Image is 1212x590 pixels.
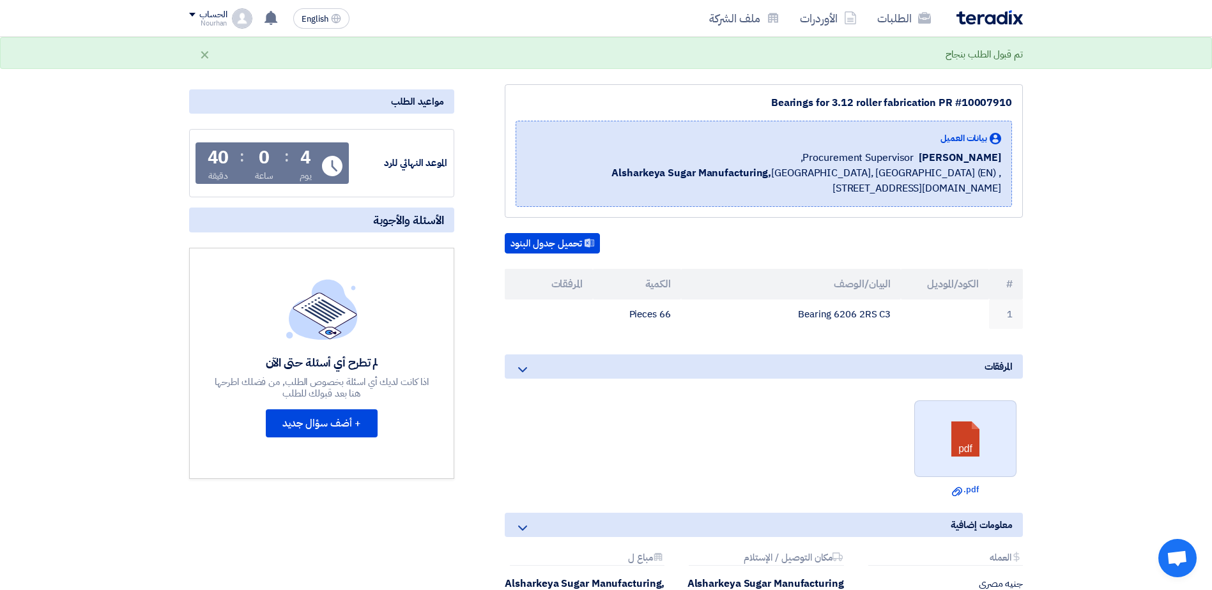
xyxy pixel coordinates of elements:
[699,3,790,33] a: ملف الشركة
[232,8,252,29] img: profile_test.png
[985,359,1013,374] span: المرفقات
[951,518,1013,532] span: معلومات إضافية
[302,15,328,24] span: English
[940,132,987,145] span: بيانات العميل
[505,269,593,299] th: المرفقات
[918,483,1013,496] a: .pdf
[919,150,1001,165] span: [PERSON_NAME]
[300,149,311,167] div: 4
[259,149,270,167] div: 0
[199,47,210,62] div: ×
[351,156,447,170] div: الموعد النهائي للرد
[867,3,941,33] a: الطلبات
[189,89,454,114] div: مواعيد الطلب
[199,10,227,20] div: الحساب
[1158,539,1197,577] div: Open chat
[611,165,771,181] b: Alsharkeya Sugar Manufacturing,
[863,577,1023,590] div: جنيه مصري
[255,169,273,183] div: ساعة
[901,269,989,299] th: الكود/الموديل
[300,169,312,183] div: يوم
[526,165,1001,196] span: [GEOGRAPHIC_DATA], [GEOGRAPHIC_DATA] (EN) ,[STREET_ADDRESS][DOMAIN_NAME]
[681,299,901,329] td: Bearing 6206 2RS C3
[266,409,378,437] button: + أضف سؤال جديد
[790,3,867,33] a: الأوردرات
[593,299,681,329] td: 66 Pieces
[868,552,1023,566] div: العمله
[284,145,289,168] div: :
[189,20,227,27] div: Nourhan
[956,10,1023,25] img: Teradix logo
[801,150,914,165] span: Procurement Supervisor,
[240,145,244,168] div: :
[208,149,229,167] div: 40
[286,279,358,339] img: empty_state_list.svg
[208,169,228,183] div: دقيقة
[989,299,1023,329] td: 1
[293,8,349,29] button: English
[510,552,664,566] div: مباع ل
[213,376,431,399] div: اذا كانت لديك أي اسئلة بخصوص الطلب, من فضلك اطرحها هنا بعد قبولك للطلب
[946,47,1023,62] div: تم قبول الطلب بنجاح
[516,95,1012,110] div: Bearings for 3.12 roller fabrication PR #10007910
[689,552,843,566] div: مكان التوصيل / الإستلام
[681,269,901,299] th: البيان/الوصف
[373,213,444,227] span: الأسئلة والأجوبة
[593,269,681,299] th: الكمية
[505,233,600,253] button: تحميل جدول البنود
[989,269,1023,299] th: #
[213,355,431,370] div: لم تطرح أي أسئلة حتى الآن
